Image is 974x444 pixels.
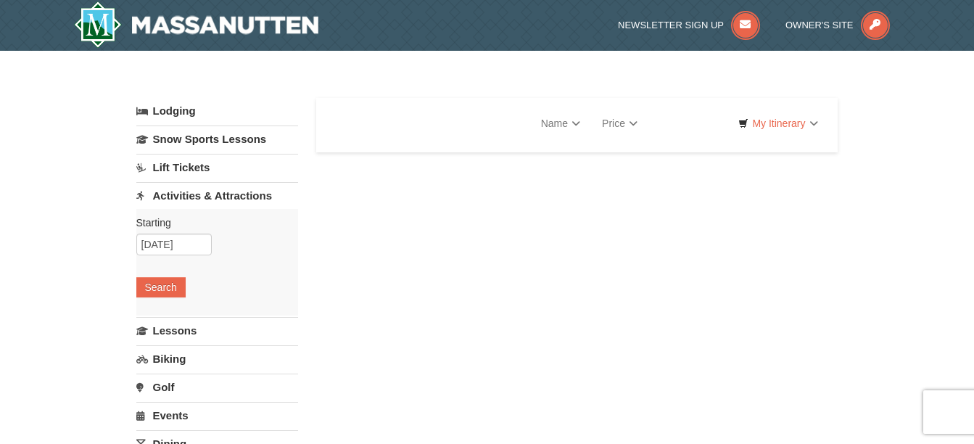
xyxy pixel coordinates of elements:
[136,215,287,230] label: Starting
[530,109,591,138] a: Name
[136,154,298,181] a: Lift Tickets
[136,374,298,400] a: Golf
[136,126,298,152] a: Snow Sports Lessons
[136,317,298,344] a: Lessons
[74,1,319,48] img: Massanutten Resort Logo
[618,20,724,30] span: Newsletter Sign Up
[136,277,186,297] button: Search
[591,109,648,138] a: Price
[74,1,319,48] a: Massanutten Resort
[136,98,298,124] a: Lodging
[136,402,298,429] a: Events
[136,182,298,209] a: Activities & Attractions
[785,20,890,30] a: Owner's Site
[618,20,760,30] a: Newsletter Sign Up
[785,20,854,30] span: Owner's Site
[729,112,827,134] a: My Itinerary
[136,345,298,372] a: Biking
